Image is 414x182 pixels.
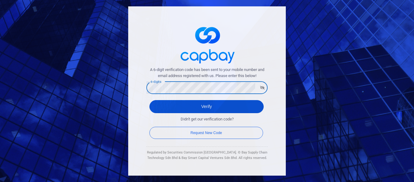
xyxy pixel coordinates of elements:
[149,127,263,139] button: Request New Code
[146,150,268,160] div: Regulated by Securities Commission [GEOGRAPHIC_DATA]. © Bay Supply Chain Technology Sdn Bhd & Bay...
[151,79,161,84] label: 6-digits
[149,100,264,113] button: Verify
[146,67,268,79] span: A 6-digit verification code has been sent to your mobile number and email address registered with...
[181,116,234,123] span: Didn't get our verification code?
[177,22,237,67] img: logo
